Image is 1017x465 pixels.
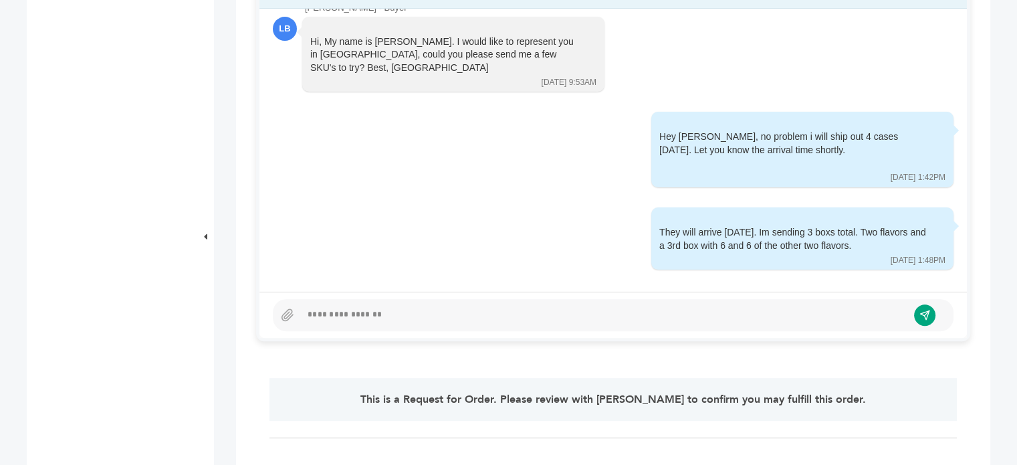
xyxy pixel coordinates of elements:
[273,17,297,41] div: LB
[297,391,929,407] p: This is a Request for Order. Please review with [PERSON_NAME] to confirm you may fulfill this order.
[659,130,927,170] div: Hey [PERSON_NAME], no problem i will ship out 4 cases [DATE]. Let you know the arrival time shortly.
[891,255,945,266] div: [DATE] 1:48PM
[310,35,578,75] div: Hi, My name is [PERSON_NAME]. I would like to represent you in [GEOGRAPHIC_DATA], could you pleas...
[542,77,596,88] div: [DATE] 9:53AM
[891,172,945,183] div: [DATE] 1:42PM
[659,226,927,252] div: They will arrive [DATE]. Im sending 3 boxs total. Two flavors and a 3rd box with 6 and 6 of the o...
